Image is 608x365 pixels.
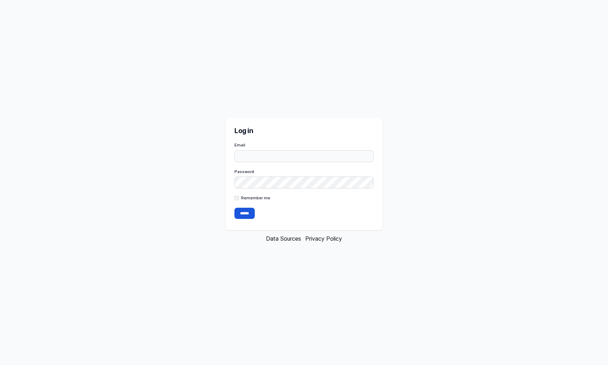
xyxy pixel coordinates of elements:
[266,235,301,242] a: Data Sources
[234,126,374,136] h2: Log in
[234,142,374,148] label: Email
[241,195,270,201] label: Remember me
[234,169,374,174] label: Password
[305,235,342,242] a: Privacy Policy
